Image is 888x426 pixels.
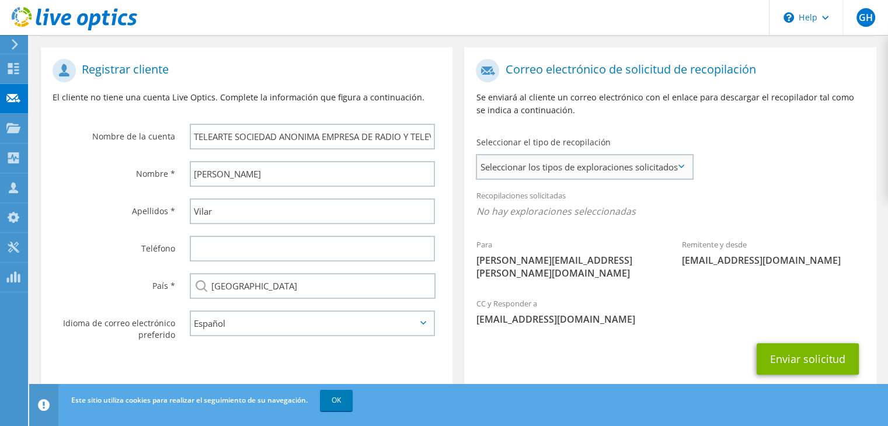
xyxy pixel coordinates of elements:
label: Apellidos * [53,198,175,217]
span: GH [856,8,875,27]
div: CC y Responder a [464,291,876,331]
h1: Registrar cliente [53,59,435,82]
a: OK [320,390,353,411]
label: Seleccionar el tipo de recopilación [476,137,610,148]
label: Nombre * [53,161,175,180]
div: Remitente y desde [670,232,876,273]
p: Se enviará al cliente un correo electrónico con el enlace para descargar el recopilador tal como ... [476,91,864,117]
p: El cliente no tiene una cuenta Live Optics. Complete la información que figura a continuación. [53,91,441,104]
button: Enviar solicitud [757,343,859,375]
span: [EMAIL_ADDRESS][DOMAIN_NAME] [682,254,865,267]
label: Teléfono [53,236,175,254]
h1: Correo electrónico de solicitud de recopilación [476,59,858,82]
span: [PERSON_NAME][EMAIL_ADDRESS][PERSON_NAME][DOMAIN_NAME] [476,254,659,280]
label: Idioma de correo electrónico preferido [53,310,175,341]
div: Para [464,232,670,285]
span: [EMAIL_ADDRESS][DOMAIN_NAME] [476,313,864,326]
label: País * [53,273,175,292]
span: Seleccionar los tipos de exploraciones solicitados [477,155,692,179]
svg: \n [783,12,794,23]
span: No hay exploraciones seleccionadas [476,205,864,218]
label: Nombre de la cuenta [53,124,175,142]
div: Recopilaciones solicitadas [464,183,876,226]
span: Este sitio utiliza cookies para realizar el seguimiento de su navegación. [71,395,308,405]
